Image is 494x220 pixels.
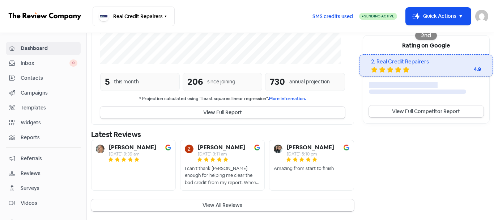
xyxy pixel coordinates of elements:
[6,42,81,55] a: Dashboard
[287,152,334,156] div: [DATE] 5:10 pm
[100,107,345,119] button: View Full Report
[198,145,245,150] b: [PERSON_NAME]
[254,145,260,150] img: Image
[91,199,354,211] button: View All Reviews
[270,75,285,88] div: 730
[114,78,139,86] div: this month
[21,59,69,67] span: Inbox
[187,75,203,88] div: 206
[6,152,81,165] a: Referrals
[21,199,77,207] span: Videos
[475,10,488,23] img: User
[109,145,156,150] b: [PERSON_NAME]
[269,96,306,101] a: More information.
[364,14,394,18] span: Sending Active
[21,74,77,82] span: Contacts
[6,86,81,100] a: Campaigns
[363,36,489,54] div: Rating on Google
[415,31,437,40] div: 2nd
[207,78,235,86] div: since joining
[369,105,484,117] a: View Full Competitor Report
[274,145,282,153] img: Avatar
[371,58,481,66] div: 2. Real Credit Repairers
[105,75,110,88] div: 5
[96,145,105,153] img: Avatar
[21,170,77,177] span: Reviews
[21,184,77,192] span: Surveys
[21,155,77,162] span: Referrals
[274,165,334,172] div: Amazing from start to finish
[6,196,81,210] a: Videos
[21,119,77,126] span: Widgets
[6,167,81,180] a: Reviews
[6,101,81,115] a: Templates
[185,165,260,186] div: I can’t thank [PERSON_NAME] enough for helping me clear the bad credit from my report. When I sta...
[359,12,397,21] a: Sending Active
[6,131,81,144] a: Reports
[21,104,77,112] span: Templates
[406,8,471,25] button: Quick Actions
[6,182,81,195] a: Surveys
[6,116,81,129] a: Widgets
[21,89,77,97] span: Campaigns
[6,57,81,70] a: Inbox 0
[93,7,175,26] button: Real Credit Repairers
[21,134,77,141] span: Reports
[289,78,330,86] div: annual projection
[185,145,193,153] img: Avatar
[312,13,353,20] span: SMS credits used
[21,45,77,52] span: Dashboard
[198,152,245,156] div: [DATE] 3:11 am
[91,129,354,140] div: Latest Reviews
[452,66,481,73] div: 4.9
[165,145,171,150] img: Image
[100,95,345,102] small: * Projection calculated using "Least squares linear regression".
[344,145,349,150] img: Image
[306,12,359,20] a: SMS credits used
[6,71,81,85] a: Contacts
[287,145,334,150] b: [PERSON_NAME]
[109,152,156,156] div: [DATE] 9:39 am
[69,59,77,67] span: 0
